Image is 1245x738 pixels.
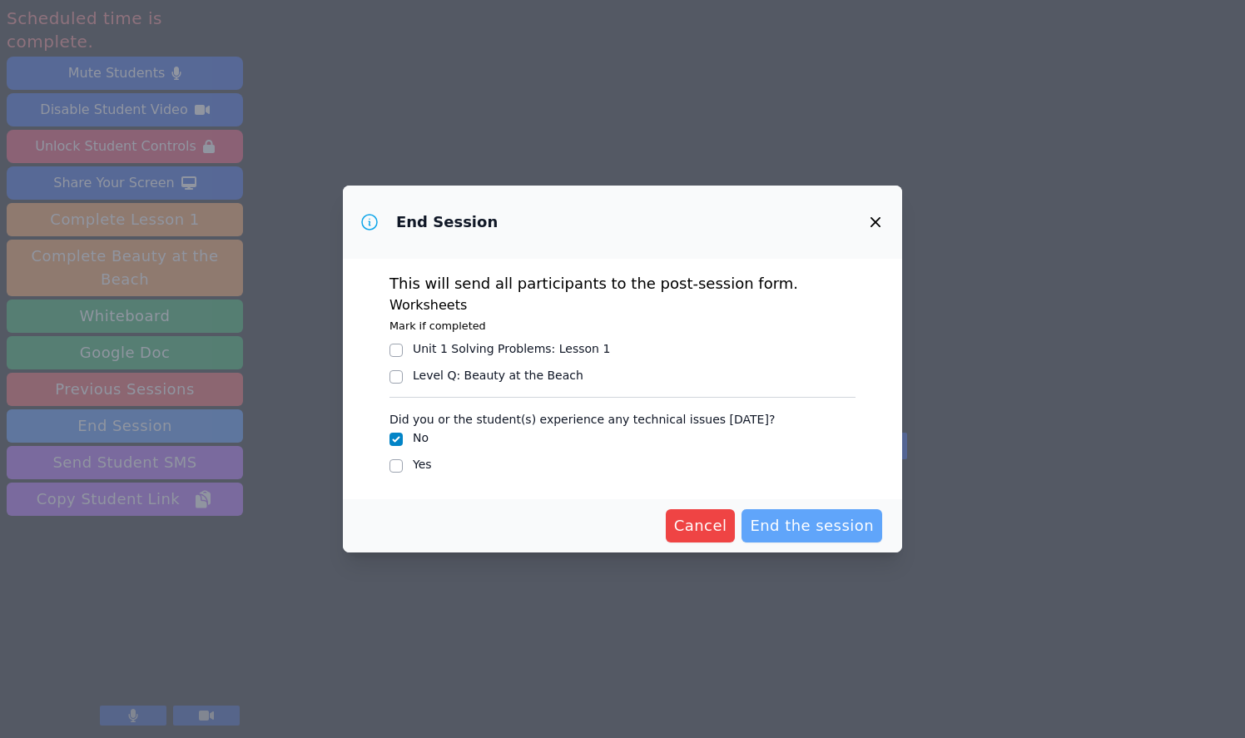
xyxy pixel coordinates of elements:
div: Level Q : Beauty at the Beach [413,367,583,384]
button: End the session [742,509,882,542]
div: Unit 1 Solving Problems : Lesson 1 [413,340,610,357]
label: No [413,431,429,444]
p: This will send all participants to the post-session form. [389,272,856,295]
h3: End Session [396,212,498,232]
button: Cancel [666,509,736,542]
label: Yes [413,458,432,471]
span: Cancel [674,514,727,537]
legend: Did you or the student(s) experience any technical issues [DATE]? [389,404,775,429]
h3: Worksheets [389,295,856,315]
small: Mark if completed [389,319,486,332]
span: End the session [750,514,874,537]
